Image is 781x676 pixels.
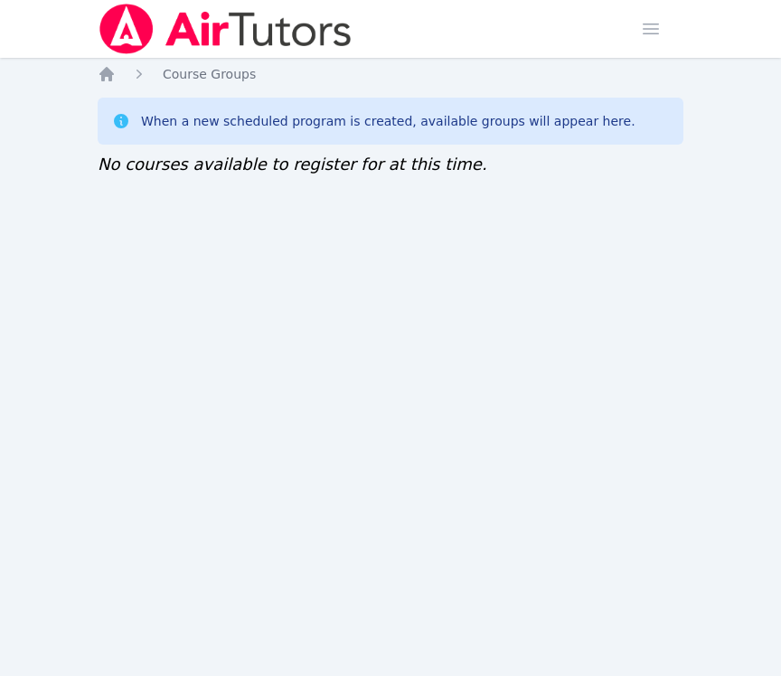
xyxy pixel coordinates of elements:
[141,112,635,130] div: When a new scheduled program is created, available groups will appear here.
[98,65,683,83] nav: Breadcrumb
[163,67,256,81] span: Course Groups
[98,4,353,54] img: Air Tutors
[98,155,487,174] span: No courses available to register for at this time.
[163,65,256,83] a: Course Groups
